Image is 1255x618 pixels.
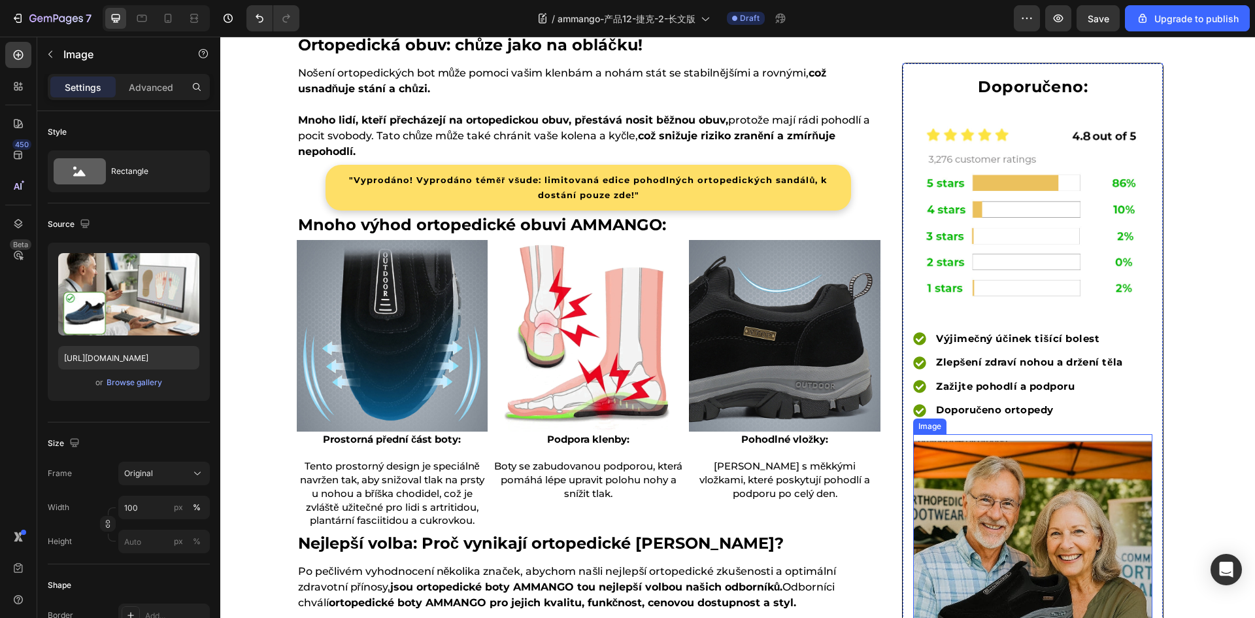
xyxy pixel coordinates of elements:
[12,139,31,150] div: 450
[78,527,659,574] p: Po pečlivém vyhodnocení několika značek, abychom našli nejlepší ortopedické zkušenosti a optimáln...
[78,29,659,60] p: Nošení ortopedických bot může pomoci vašim klenbám a nohám stát se stabilnějšími a rovnými,
[76,496,660,518] h1: Nejlepší volba: Proč vynikají ortopedické [PERSON_NAME]?
[716,368,833,380] strong: Doporučeno ortopedy
[1136,12,1239,26] div: Upgrade to publish
[716,343,854,356] strong: Zažijte pohodlí a podporu
[86,10,92,26] p: 7
[48,435,82,453] div: Size
[48,536,72,547] label: Height
[78,60,659,123] p: protože mají rádi pohodlí a pocit svobody. Tato chůze může také chránit vaše kolena a kyčle,
[118,462,210,485] button: Original
[469,203,660,394] img: gempages_518231226549535907-25899c02-b500-4490-972a-7496d4f8a1df.jpg
[48,579,71,591] div: Shape
[174,536,183,547] div: px
[193,536,201,547] div: %
[78,77,509,90] strong: Mnoho lidí, kteří přecházejí na ortopedickou obuv, přestává nosit běžnou obuv,
[58,253,199,335] img: preview-image
[118,530,210,553] input: px%
[48,468,72,479] label: Frame
[521,396,609,409] strong: Pohodlné vložky:
[109,560,577,572] strong: ortopedické boty AMMANGO pro jejich kvalitu, funkčnost, cenovou dostupnost a styl.
[716,320,903,332] strong: Zlepšení zdraví nohou a držení těla
[48,502,69,513] label: Width
[1211,554,1242,585] div: Open Intercom Messenger
[274,423,462,463] span: Boty se zabudovanou podporou, která pomáhá lépe upravit polohu nohy a snížit tlak.
[693,73,932,279] img: gempages_518231226549535907-09c2c26e-f40c-4039-a253-b17efb154a1b.jpg
[95,375,103,390] span: or
[171,500,186,515] button: %
[552,12,555,26] span: /
[103,396,241,409] strong: Prostorná přední část boty:
[106,376,163,389] button: Browse gallery
[63,46,175,62] p: Image
[65,80,101,94] p: Settings
[107,377,162,388] div: Browse gallery
[479,423,650,463] span: [PERSON_NAME] s měkkými vložkami, které poskytují pohodlí a podporu po celý den.
[220,37,1255,618] iframe: Design area
[78,93,615,121] strong: což snižuje riziko zranění a zmírňuje nepohodlí.
[5,5,97,31] button: 7
[48,126,67,138] div: Style
[124,468,153,479] span: Original
[171,534,186,549] button: %
[740,12,760,24] span: Draft
[76,178,660,199] h1: Mnoho výhod ortopedické obuvi AMMANGO:
[558,12,695,26] span: ammango-产品12-捷克-2-长文版
[105,128,631,175] a: "Vyprodáno! Vyprodáno téměř všude: limitovaná edice pohodlných ortopedických sandálů, k dostání p...
[1125,5,1250,31] button: Upgrade to publish
[246,5,299,31] div: Undo/Redo
[695,384,724,396] div: Image
[48,216,93,233] div: Source
[716,296,879,308] strong: Výjimečný účinek tišící bolest
[273,203,463,394] img: gempages_518231226549535907-df4aebdf-f23a-410c-bad1-1f96118fd6b3.gif
[111,156,191,186] div: Rectangle
[118,496,210,519] input: px%
[58,346,199,369] input: https://example.com/image.jpg
[193,502,201,513] div: %
[758,41,867,60] strong: Doporučeno:
[129,80,173,94] p: Advanced
[189,534,205,549] button: px
[170,544,563,557] strong: jsou ortopedické boty AMMANGO tou nejlepší volbou našich odborníků.
[76,203,267,394] img: gempages_518231226549535907-1ee6f165-c260-49de-9810-bc7228c81a8f.jpg
[80,423,264,490] span: Tento prostorný design je speciálně navržen tak, aby snižoval tlak na prsty u nohou a bříška chod...
[327,396,409,409] strong: Podpora klenby:
[1088,13,1109,24] span: Save
[189,500,205,515] button: px
[174,502,183,513] div: px
[1077,5,1120,31] button: Save
[10,239,31,250] div: Beta
[129,138,607,163] strong: "Vyprodáno! Vyprodáno téměř všude: limitovaná edice pohodlných ortopedických sandálů, k dostání p...
[78,30,607,58] strong: což usnadňuje stání a chůzi.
